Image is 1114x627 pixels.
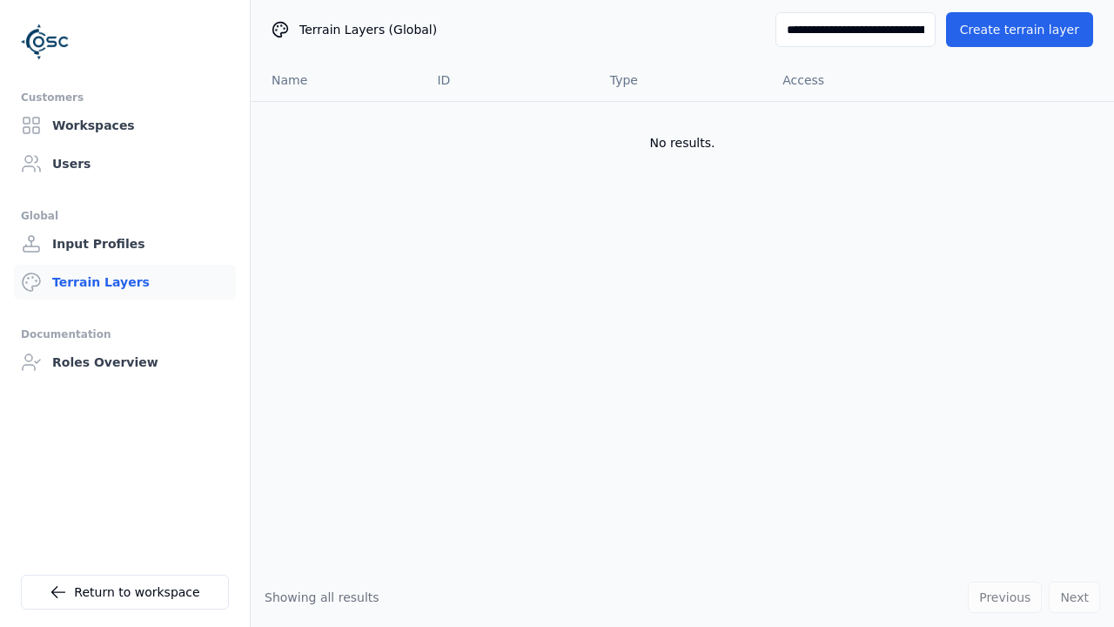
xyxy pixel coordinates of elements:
a: Return to workspace [21,575,229,610]
span: Terrain Layers (Global) [299,21,437,38]
button: Create terrain layer [946,12,1093,47]
div: Global [21,206,229,226]
a: Users [14,146,236,181]
img: Logo [21,17,70,66]
a: Workspaces [14,108,236,143]
th: Access [768,59,941,101]
a: Input Profiles [14,226,236,261]
div: Customers [21,87,229,108]
a: Roles Overview [14,345,236,380]
th: ID [423,59,595,101]
th: Type [596,59,768,101]
div: Documentation [21,324,229,345]
td: No results. [251,101,1114,185]
span: Showing all results [265,590,379,604]
a: Terrain Layers [14,265,236,300]
th: Name [251,59,423,101]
